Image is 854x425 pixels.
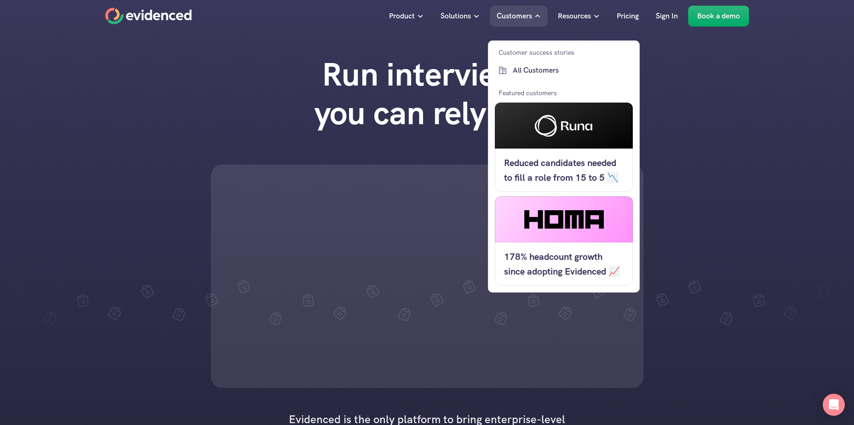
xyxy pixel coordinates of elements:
[688,6,749,27] a: Book a demo
[617,10,639,22] p: Pricing
[499,47,574,57] p: Customer success stories
[495,103,633,192] a: Reduced candidates needed to fill a role from 15 to 5 📉
[497,10,532,22] p: Customers
[495,62,633,79] a: All Customers
[558,10,591,22] p: Resources
[389,10,415,22] p: Product
[649,6,685,27] a: Sign In
[513,64,630,76] p: All Customers
[441,10,471,22] p: Solutions
[697,10,740,22] p: Book a demo
[656,10,678,22] p: Sign In
[499,88,557,98] p: Featured customers
[495,196,633,286] a: 178% headcount growth since adopting Evidenced 📈
[296,55,558,132] h1: Run interviews you can rely on.
[504,155,624,185] h5: Reduced candidates needed to fill a role from 15 to 5 📉
[105,8,192,24] a: Home
[610,6,646,27] a: Pricing
[823,394,845,416] div: Open Intercom Messenger
[504,249,624,279] h5: 178% headcount growth since adopting Evidenced 📈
